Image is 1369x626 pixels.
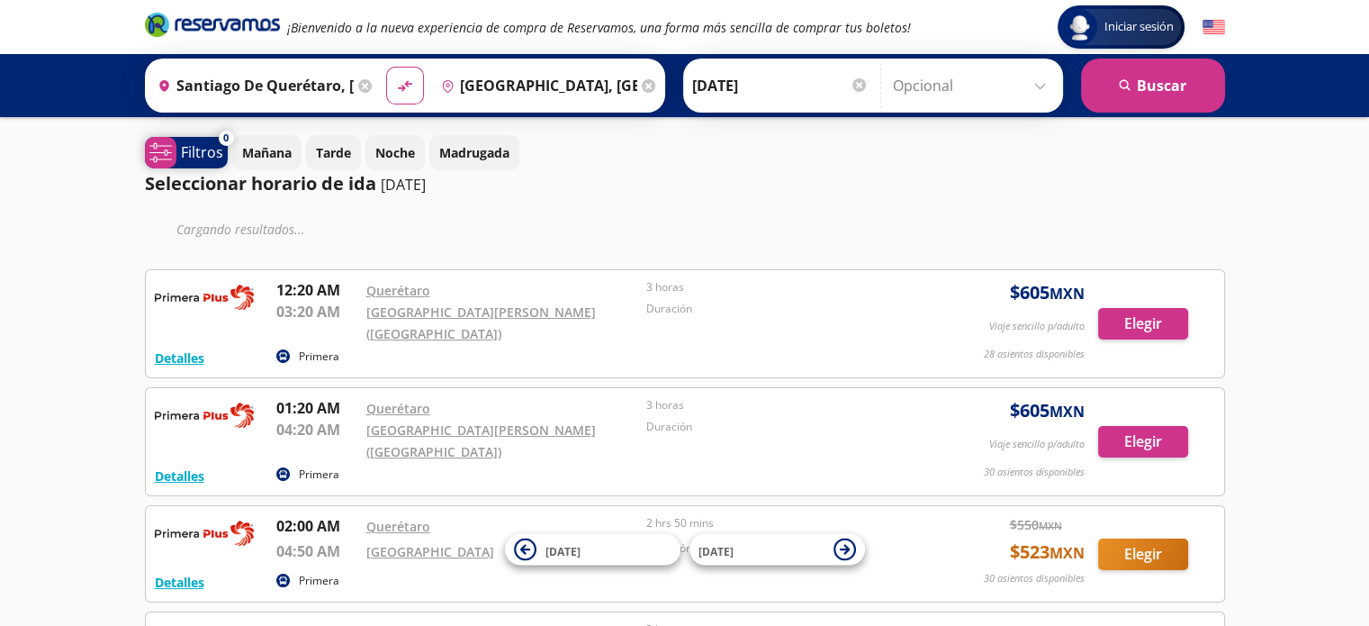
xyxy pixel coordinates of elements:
[989,319,1085,334] p: Viaje sencillo p/adulto
[242,143,292,162] p: Mañana
[365,135,425,170] button: Noche
[1049,402,1085,422] small: MXN
[1010,279,1085,306] span: $ 605
[984,465,1085,480] p: 30 asientos disponibles
[1098,308,1188,340] button: Elegir
[316,143,351,162] p: Tarde
[366,400,430,417] a: Querétaro
[545,543,581,558] span: [DATE]
[698,543,734,558] span: [DATE]
[366,422,596,460] a: [GEOGRAPHIC_DATA][PERSON_NAME] ([GEOGRAPHIC_DATA])
[232,135,302,170] button: Mañana
[505,534,680,566] button: [DATE]
[276,301,357,322] p: 03:20 AM
[989,437,1085,452] p: Viaje sencillo p/adulto
[155,279,254,315] img: RESERVAMOS
[893,63,1054,108] input: Opcional
[429,135,519,170] button: Madrugada
[1010,539,1085,566] span: $ 523
[155,349,204,367] button: Detalles
[145,11,280,38] i: Brand Logo
[155,467,204,485] button: Detalles
[1049,543,1085,563] small: MXN
[689,534,865,566] button: [DATE]
[276,279,357,301] p: 12:20 AM
[155,397,254,433] img: RESERVAMOS
[692,63,869,108] input: Elegir Fecha
[155,573,204,592] button: Detalles
[1010,515,1062,534] span: $ 550
[276,515,357,537] p: 02:00 AM
[176,221,305,238] em: Cargando resultados ...
[276,419,357,440] p: 04:20 AM
[1202,16,1225,39] button: English
[646,397,918,413] p: 3 horas
[299,467,339,483] p: Primera
[299,573,339,589] p: Primera
[366,543,494,560] a: [GEOGRAPHIC_DATA]
[150,63,354,108] input: Buscar Origen
[145,137,228,168] button: 0Filtros
[145,170,376,197] p: Seleccionar horario de ida
[1039,519,1062,532] small: MXN
[646,301,918,317] p: Duración
[439,143,509,162] p: Madrugada
[984,347,1085,362] p: 28 asientos disponibles
[381,174,426,195] p: [DATE]
[306,135,361,170] button: Tarde
[276,397,357,419] p: 01:20 AM
[1081,59,1225,113] button: Buscar
[646,279,918,295] p: 3 horas
[1010,397,1085,424] span: $ 605
[145,11,280,43] a: Brand Logo
[181,141,223,163] p: Filtros
[646,419,918,435] p: Duración
[299,349,339,365] p: Primera
[223,131,229,146] span: 0
[366,282,430,299] a: Querétaro
[646,515,918,531] p: 2 hrs 50 mins
[366,518,430,535] a: Querétaro
[1098,539,1188,570] button: Elegir
[434,63,637,108] input: Buscar Destino
[287,19,911,36] em: ¡Bienvenido a la nueva experiencia de compra de Reservamos, una forma más sencilla de comprar tus...
[984,571,1085,586] p: 30 asientos disponibles
[276,540,357,562] p: 04:50 AM
[375,143,415,162] p: Noche
[366,304,596,342] a: [GEOGRAPHIC_DATA][PERSON_NAME] ([GEOGRAPHIC_DATA])
[1097,18,1181,36] span: Iniciar sesión
[155,515,254,551] img: RESERVAMOS
[1049,284,1085,304] small: MXN
[1098,426,1188,458] button: Elegir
